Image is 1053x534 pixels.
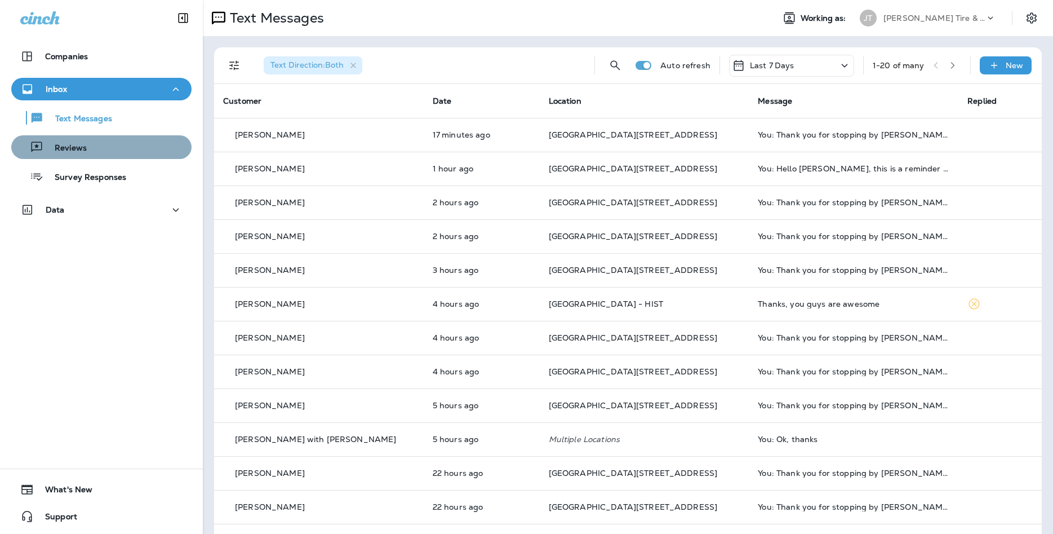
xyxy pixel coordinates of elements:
[11,505,192,528] button: Support
[11,106,192,130] button: Text Messages
[235,198,305,207] p: [PERSON_NAME]
[433,299,531,308] p: Sep 25, 2025 11:04 AM
[758,333,949,342] div: You: Thank you for stopping by Jensen Tire & Auto - South 144th Street. Please take 30 seconds to...
[758,435,949,444] div: You: Ok, thanks
[433,96,452,106] span: Date
[43,143,87,154] p: Reviews
[235,266,305,275] p: [PERSON_NAME]
[11,478,192,501] button: What's New
[11,165,192,188] button: Survey Responses
[167,7,199,29] button: Collapse Sidebar
[433,333,531,342] p: Sep 25, 2025 10:59 AM
[235,333,305,342] p: [PERSON_NAME]
[549,502,718,512] span: [GEOGRAPHIC_DATA][STREET_ADDRESS]
[758,198,949,207] div: You: Thank you for stopping by Jensen Tire & Auto - South 144th Street. Please take 30 seconds to...
[43,173,126,183] p: Survey Responses
[45,52,88,61] p: Companies
[235,401,305,410] p: [PERSON_NAME]
[883,14,985,23] p: [PERSON_NAME] Tire & Auto
[46,205,65,214] p: Data
[235,130,305,139] p: [PERSON_NAME]
[549,333,718,343] span: [GEOGRAPHIC_DATA][STREET_ADDRESS]
[549,164,718,174] span: [GEOGRAPHIC_DATA][STREET_ADDRESS]
[758,266,949,275] div: You: Thank you for stopping by Jensen Tire & Auto - South 144th Street. Please take 30 seconds to...
[270,60,344,70] span: Text Direction : Both
[758,232,949,241] div: You: Thank you for stopping by Jensen Tire & Auto - South 144th Street. Please take 30 seconds to...
[549,468,718,478] span: [GEOGRAPHIC_DATA][STREET_ADDRESS]
[604,54,627,77] button: Search Messages
[758,502,949,511] div: You: Thank you for stopping by Jensen Tire & Auto - South 144th Street. Please take 30 seconds to...
[758,130,949,139] div: You: Thank you for stopping by Jensen Tire & Auto - South 144th Street. Please take 30 seconds to...
[433,435,531,444] p: Sep 25, 2025 09:55 AM
[549,299,663,309] span: [GEOGRAPHIC_DATA] - HIST
[225,10,324,27] p: Text Messages
[758,401,949,410] div: You: Thank you for stopping by Jensen Tire & Auto - South 144th Street. Please take 30 seconds to...
[758,96,792,106] span: Message
[549,367,718,377] span: [GEOGRAPHIC_DATA][STREET_ADDRESS]
[549,130,718,140] span: [GEOGRAPHIC_DATA][STREET_ADDRESS]
[235,367,305,376] p: [PERSON_NAME]
[549,400,718,411] span: [GEOGRAPHIC_DATA][STREET_ADDRESS]
[11,78,192,100] button: Inbox
[235,232,305,241] p: [PERSON_NAME]
[235,502,305,511] p: [PERSON_NAME]
[433,130,531,139] p: Sep 25, 2025 02:59 PM
[549,435,740,444] p: Multiple Locations
[549,197,718,208] span: [GEOGRAPHIC_DATA][STREET_ADDRESS]
[758,367,949,376] div: You: Thank you for stopping by Jensen Tire & Auto - South 144th Street. Please take 30 seconds to...
[46,85,67,94] p: Inbox
[433,232,531,241] p: Sep 25, 2025 12:58 PM
[223,54,246,77] button: Filters
[433,502,531,511] p: Sep 24, 2025 05:00 PM
[873,61,925,70] div: 1 - 20 of many
[11,45,192,68] button: Companies
[235,435,396,444] p: [PERSON_NAME] with [PERSON_NAME]
[750,61,794,70] p: Last 7 Days
[1006,61,1023,70] p: New
[1021,8,1042,28] button: Settings
[11,198,192,221] button: Data
[549,231,718,241] span: [GEOGRAPHIC_DATA][STREET_ADDRESS]
[235,299,305,308] p: [PERSON_NAME]
[433,266,531,275] p: Sep 25, 2025 11:59 AM
[660,61,710,70] p: Auto refresh
[433,469,531,478] p: Sep 24, 2025 05:00 PM
[967,96,997,106] span: Replied
[433,164,531,173] p: Sep 25, 2025 01:47 PM
[801,14,848,23] span: Working as:
[34,512,77,526] span: Support
[549,96,581,106] span: Location
[44,114,112,125] p: Text Messages
[235,469,305,478] p: [PERSON_NAME]
[758,299,949,308] div: Thanks, you guys are awesome
[860,10,877,27] div: JT
[549,265,718,275] span: [GEOGRAPHIC_DATA][STREET_ADDRESS]
[223,96,261,106] span: Customer
[433,367,531,376] p: Sep 25, 2025 10:58 AM
[264,56,362,74] div: Text Direction:Both
[235,164,305,173] p: [PERSON_NAME]
[11,135,192,159] button: Reviews
[433,198,531,207] p: Sep 25, 2025 12:59 PM
[758,164,949,173] div: You: Hello Terry, this is a reminder of your scheduled appointment set for 09/26/2025 2:00 PM at ...
[758,469,949,478] div: You: Thank you for stopping by Jensen Tire & Auto - South 144th Street. Please take 30 seconds to...
[433,401,531,410] p: Sep 25, 2025 09:58 AM
[34,485,92,498] span: What's New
